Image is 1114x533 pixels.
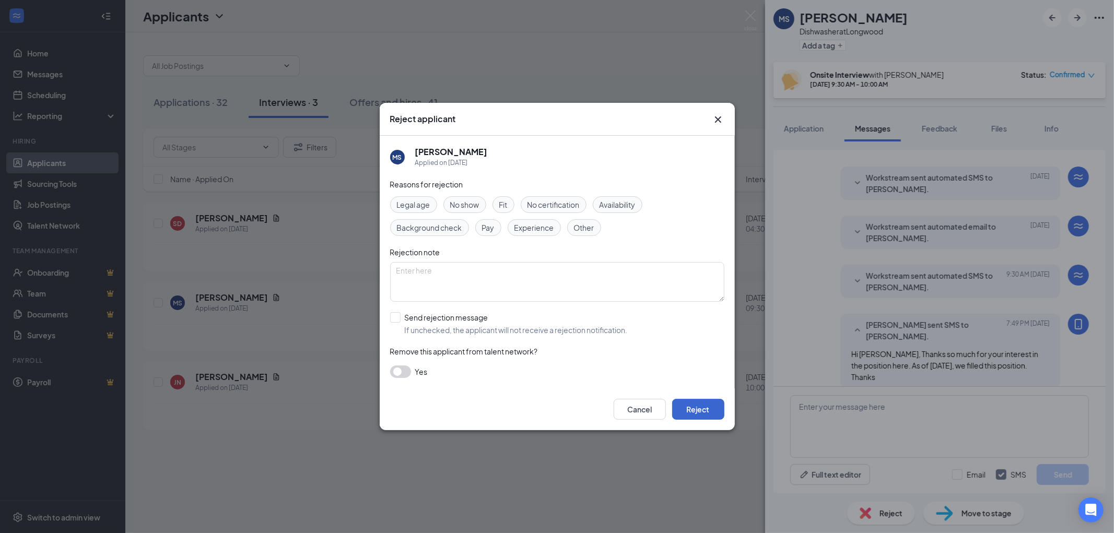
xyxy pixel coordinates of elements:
span: Legal age [397,199,430,210]
svg: Cross [712,113,724,126]
span: No show [450,199,479,210]
span: Rejection note [390,247,440,257]
div: Applied on [DATE] [415,158,488,168]
button: Reject [672,399,724,420]
span: Background check [397,222,462,233]
span: No certification [527,199,580,210]
div: Open Intercom Messenger [1078,498,1104,523]
span: Yes [415,365,428,378]
button: Cancel [614,399,666,420]
span: Pay [482,222,495,233]
h5: [PERSON_NAME] [415,146,488,158]
span: Experience [514,222,554,233]
span: Fit [499,199,508,210]
span: Reasons for rejection [390,180,463,189]
span: Other [574,222,594,233]
button: Close [712,113,724,126]
span: Availability [600,199,636,210]
div: MS [393,153,402,162]
span: Remove this applicant from talent network? [390,347,538,356]
h3: Reject applicant [390,113,456,125]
